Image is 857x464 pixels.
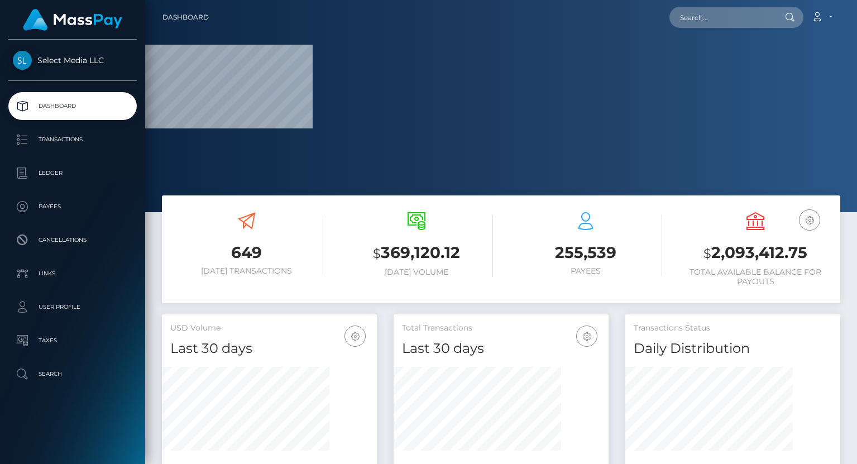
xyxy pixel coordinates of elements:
[510,266,663,276] h6: Payees
[13,332,132,349] p: Taxes
[170,323,368,334] h5: USD Volume
[634,323,832,334] h5: Transactions Status
[13,165,132,181] p: Ledger
[402,339,600,358] h4: Last 30 days
[510,242,663,264] h3: 255,539
[703,246,711,261] small: $
[23,9,122,31] img: MassPay Logo
[340,242,493,265] h3: 369,120.12
[8,193,137,221] a: Payees
[170,339,368,358] h4: Last 30 days
[8,327,137,355] a: Taxes
[8,126,137,154] a: Transactions
[170,266,323,276] h6: [DATE] Transactions
[13,366,132,382] p: Search
[170,242,323,264] h3: 649
[13,198,132,215] p: Payees
[679,242,832,265] h3: 2,093,412.75
[8,226,137,254] a: Cancellations
[679,267,832,286] h6: Total Available Balance for Payouts
[340,267,493,277] h6: [DATE] Volume
[669,7,774,28] input: Search...
[8,92,137,120] a: Dashboard
[13,98,132,114] p: Dashboard
[8,360,137,388] a: Search
[13,299,132,315] p: User Profile
[8,55,137,65] span: Select Media LLC
[373,246,381,261] small: $
[402,323,600,334] h5: Total Transactions
[8,260,137,288] a: Links
[13,51,32,70] img: Select Media LLC
[8,159,137,187] a: Ledger
[13,131,132,148] p: Transactions
[13,232,132,248] p: Cancellations
[162,6,209,29] a: Dashboard
[8,293,137,321] a: User Profile
[634,339,832,358] h4: Daily Distribution
[13,265,132,282] p: Links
